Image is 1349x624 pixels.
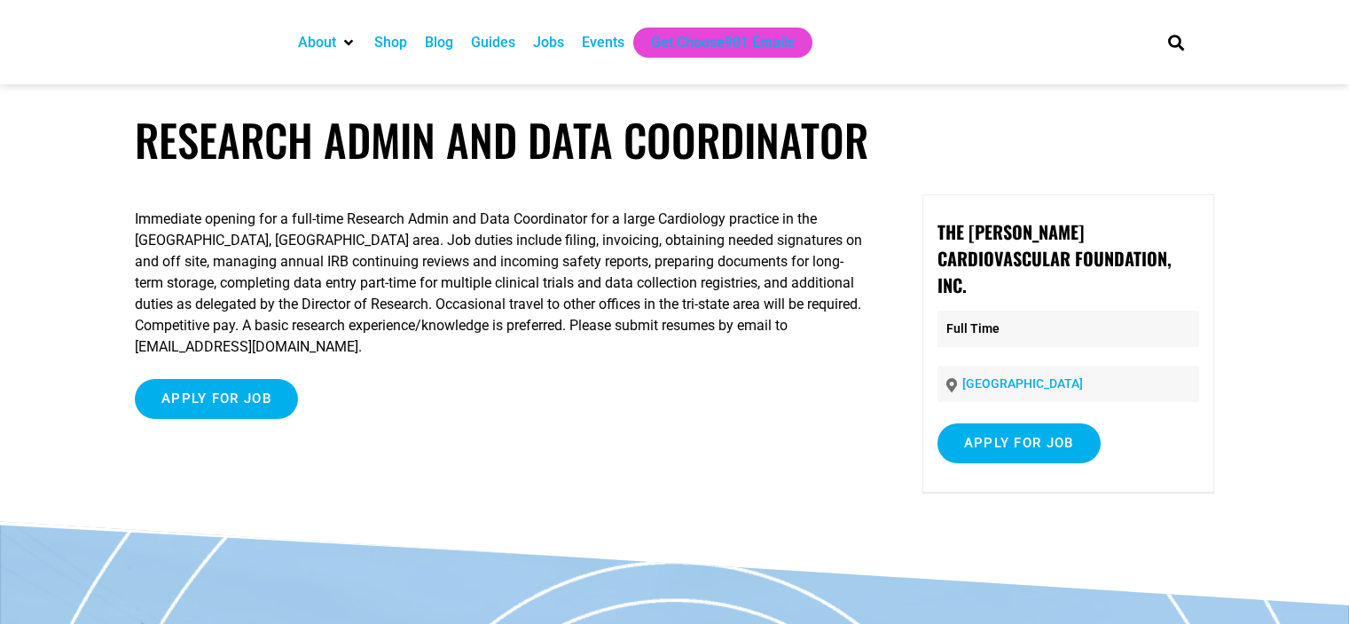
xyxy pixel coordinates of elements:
a: Shop [374,32,407,53]
input: Apply for job [937,423,1101,463]
a: About [298,32,336,53]
a: Get Choose901 Emails [651,32,795,53]
nav: Main nav [289,28,1137,58]
h1: Research Admin and Data Coordinator [135,114,1214,166]
div: About [289,28,365,58]
p: Immediate opening for a full-time Research Admin and Data Coordinator for a large Cardiology prac... [135,209,868,358]
a: Guides [471,32,515,53]
p: Full Time [937,311,1199,347]
a: Events [582,32,624,53]
a: [GEOGRAPHIC_DATA] [962,376,1083,391]
a: Blog [425,32,453,53]
input: Apply for job [135,379,298,419]
strong: The [PERSON_NAME] Cardiovascular Foundation, Inc. [937,218,1172,298]
div: Search [1161,28,1190,57]
a: Jobs [533,32,564,53]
